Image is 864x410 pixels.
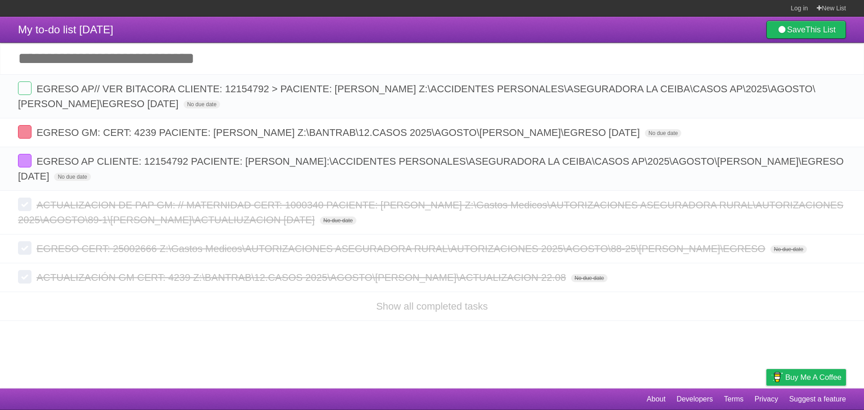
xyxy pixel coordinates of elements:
span: Buy me a coffee [785,369,841,385]
a: Developers [676,391,713,408]
span: No due date [571,274,607,282]
b: This List [805,25,836,34]
label: Done [18,241,31,255]
span: No due date [770,245,807,253]
a: Terms [724,391,744,408]
span: No due date [54,173,90,181]
label: Done [18,198,31,211]
a: Suggest a feature [789,391,846,408]
label: Done [18,81,31,95]
span: EGRESO AP CLIENTE: 12154792 PACIENTE: [PERSON_NAME]:\ACCIDENTES PERSONALES\ASEGURADORA LA CEIBA\C... [18,156,844,182]
span: No due date [645,129,681,137]
span: EGRESO CERT: 25002666 Z:\Gastos Medicos\AUTORIZACIONES ASEGURADORA RURAL\AUTORIZACIONES 2025\AGOS... [36,243,768,254]
span: My to-do list [DATE] [18,23,113,36]
span: ACTUALIZACIÓN GM CERT: 4239 Z:\BANTRAB\12.CASOS 2025\AGOSTO\[PERSON_NAME]\ACTUALIZACION 22.08 [36,272,568,283]
label: Done [18,125,31,139]
a: Buy me a coffee [766,369,846,386]
span: ACTUALIZACION DE PAP GM: // MATERNIDAD CERT: 1000340 PACIENTE: [PERSON_NAME] Z:\Gastos Medicos\AU... [18,199,843,225]
a: Show all completed tasks [376,301,488,312]
span: EGRESO GM: CERT: 4239 PACIENTE: [PERSON_NAME] Z:\BANTRAB\12.CASOS 2025\AGOSTO\[PERSON_NAME]\EGRES... [36,127,642,138]
label: Done [18,154,31,167]
span: No due date [320,216,356,225]
span: EGRESO AP// VER BITACORA CLIENTE: 12154792 > PACIENTE: [PERSON_NAME] Z:\ACCIDENTES PERSONALES\ASE... [18,83,815,109]
img: Buy me a coffee [771,369,783,385]
a: SaveThis List [766,21,846,39]
label: Done [18,270,31,284]
a: About [647,391,666,408]
span: No due date [184,100,220,108]
a: Privacy [755,391,778,408]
